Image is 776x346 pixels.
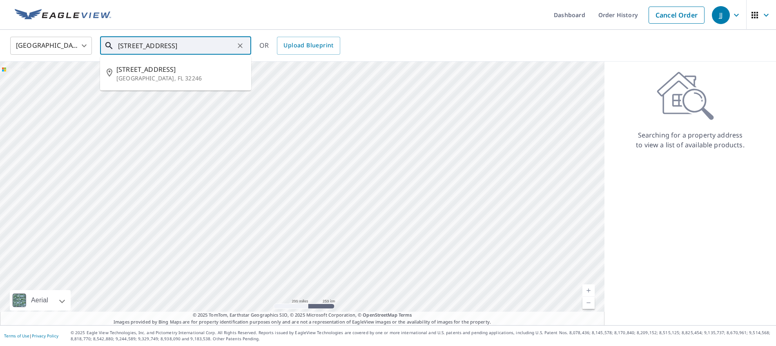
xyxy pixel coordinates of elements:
div: [GEOGRAPHIC_DATA] [10,34,92,57]
p: Searching for a property address to view a list of available products. [636,130,745,150]
a: OpenStreetMap [363,312,397,318]
p: | [4,333,58,338]
div: JJ [712,6,730,24]
a: Cancel Order [649,7,705,24]
a: Terms [399,312,412,318]
a: Privacy Policy [32,333,58,339]
a: Terms of Use [4,333,29,339]
div: OR [259,37,340,55]
button: Clear [234,40,246,51]
a: Current Level 5, Zoom In [582,284,595,297]
span: [STREET_ADDRESS] [116,64,245,74]
div: Aerial [10,290,71,311]
div: Aerial [29,290,51,311]
span: © 2025 TomTom, Earthstar Geographics SIO, © 2025 Microsoft Corporation, © [193,312,412,319]
p: © 2025 Eagle View Technologies, Inc. and Pictometry International Corp. All Rights Reserved. Repo... [71,330,772,342]
p: [GEOGRAPHIC_DATA], FL 32246 [116,74,245,82]
a: Current Level 5, Zoom Out [582,297,595,309]
span: Upload Blueprint [283,40,333,51]
input: Search by address or latitude-longitude [118,34,234,57]
a: Upload Blueprint [277,37,340,55]
img: EV Logo [15,9,111,21]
